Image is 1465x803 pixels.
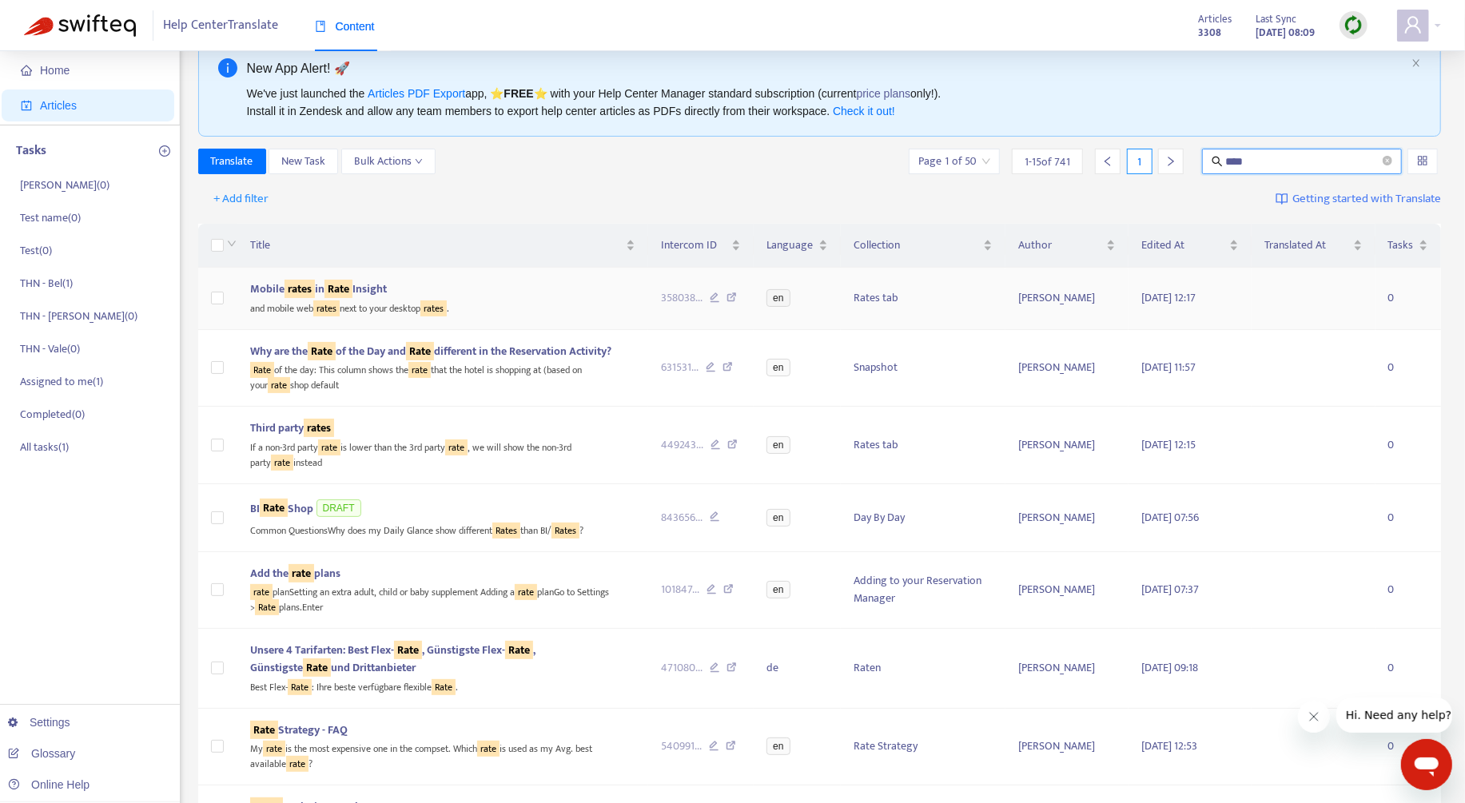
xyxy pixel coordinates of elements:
[408,362,431,378] sqkw: rate
[20,209,81,226] p: Test name ( 0 )
[16,141,46,161] p: Tasks
[1005,552,1129,629] td: [PERSON_NAME]
[1375,709,1441,785] td: 0
[1403,15,1423,34] span: user
[341,149,436,174] button: Bulk Actionsdown
[8,778,90,791] a: Online Help
[250,342,611,360] span: Why are the of the Day and different in the Reservation Activity?
[198,149,266,174] button: Translate
[20,242,52,259] p: Test ( 0 )
[766,289,790,307] span: en
[1375,330,1441,407] td: 0
[1005,709,1129,785] td: [PERSON_NAME]
[250,564,340,582] span: Add the plans
[8,716,70,729] a: Settings
[766,737,790,755] span: en
[250,437,635,470] div: If a non-3rd party is lower than the 3rd party , we will show the non-3rd party instead
[20,406,85,423] p: Completed ( 0 )
[1102,156,1113,167] span: left
[1383,154,1392,169] span: close-circle
[766,581,790,598] span: en
[1256,24,1316,42] strong: [DATE] 08:09
[1411,58,1421,69] button: close
[1005,484,1129,552] td: [PERSON_NAME]
[1375,484,1441,552] td: 0
[1005,407,1129,483] td: [PERSON_NAME]
[1129,224,1252,268] th: Edited At
[420,300,447,316] sqkw: rates
[766,436,790,454] span: en
[766,359,790,376] span: en
[250,641,535,677] span: Unsere 4 Tarifarten: Best Flex- , Günstigste Flex- , Günstigste und Drittanbieter
[289,564,314,582] sqkw: rate
[841,709,1005,785] td: Rate Strategy
[1336,698,1452,733] iframe: Message from company
[250,419,334,437] span: Third party
[260,499,288,517] sqkw: Rate
[1256,10,1297,28] span: Last Sync
[854,237,980,254] span: Collection
[1141,358,1196,376] span: [DATE] 11:57
[164,10,279,41] span: Help Center Translate
[841,407,1005,483] td: Rates tab
[250,499,313,517] span: BI Shop
[504,87,533,100] b: FREE
[754,224,841,268] th: Language
[159,145,170,157] span: plus-circle
[268,377,290,393] sqkw: rate
[1411,58,1421,68] span: close
[841,484,1005,552] td: Day By Day
[250,584,273,600] sqkw: rate
[1375,268,1441,330] td: 0
[766,237,815,254] span: Language
[1375,552,1441,629] td: 0
[21,65,32,76] span: home
[202,186,281,212] button: + Add filter
[1375,629,1441,709] td: 0
[1141,435,1196,454] span: [DATE] 12:15
[477,741,500,757] sqkw: rate
[20,340,80,357] p: THN - Vale ( 0 )
[1005,224,1129,268] th: Author
[754,629,841,709] td: de
[250,721,278,739] sqkw: Rate
[661,581,699,598] span: 101847 ...
[250,237,623,254] span: Title
[1298,701,1330,733] iframe: Close message
[1375,407,1441,483] td: 0
[271,455,293,471] sqkw: rate
[250,520,635,539] div: Common QuestionsWhy does my Daily Glance show different than BI/ ?
[285,280,315,298] sqkw: rates
[247,58,1406,78] div: New App Alert! 🚀
[1141,508,1199,527] span: [DATE] 07:56
[20,275,73,292] p: THN - Bel ( 1 )
[1127,149,1152,174] div: 1
[661,509,703,527] span: 843656 ...
[394,641,422,659] sqkw: Rate
[1344,15,1363,35] img: sync.dc5367851b00ba804db3.png
[20,308,137,324] p: THN - [PERSON_NAME] ( 0 )
[833,105,895,117] a: Check it out!
[247,85,1406,120] div: We've just launched the app, ⭐ ⭐️ with your Help Center Manager standard subscription (current on...
[1292,190,1441,209] span: Getting started with Translate
[515,584,537,600] sqkw: rate
[766,509,790,527] span: en
[281,153,325,170] span: New Task
[841,552,1005,629] td: Adding to your Reservation Manager
[269,149,338,174] button: New Task
[250,362,274,378] sqkw: Rate
[661,737,702,755] span: 540991 ...
[661,359,699,376] span: 631531 ...
[1264,237,1349,254] span: Translated At
[40,64,70,77] span: Home
[1005,330,1129,407] td: [PERSON_NAME]
[218,58,237,78] span: info-circle
[211,153,253,170] span: Translate
[551,523,579,539] sqkw: Rates
[237,224,648,268] th: Title
[304,419,334,437] sqkw: rates
[318,439,340,455] sqkw: rate
[214,189,269,209] span: + Add filter
[316,499,361,517] span: DRAFT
